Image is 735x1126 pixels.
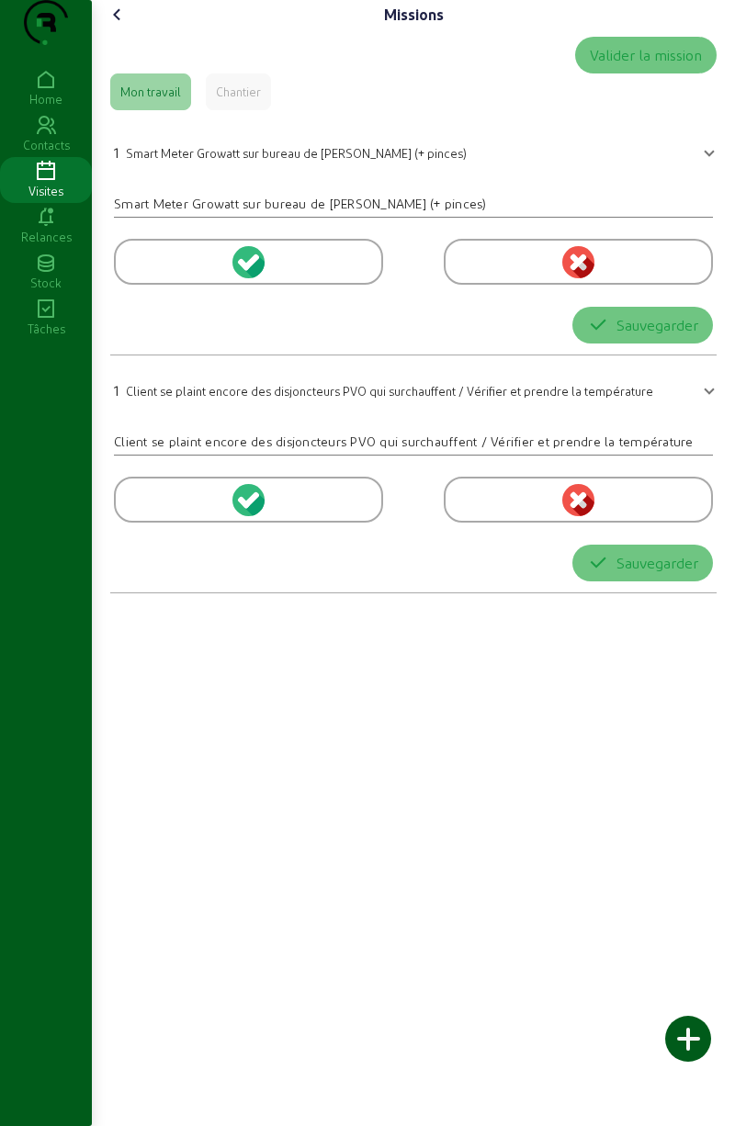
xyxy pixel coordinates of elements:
span: Client se plaint encore des disjoncteurs PVO qui surchauffent / Vérifier et prendre la température [126,384,653,398]
div: 1Client se plaint encore des disjoncteurs PVO qui surchauffent / Vérifier et prendre la température [110,414,717,585]
div: Valider la mission [590,44,702,66]
mat-expansion-panel-header: 1Smart Meter Growatt sur bureau de [PERSON_NAME] (+ pinces) [110,125,717,176]
div: Sauvegarder [587,552,698,574]
button: Valider la mission [575,37,717,73]
div: Smart Meter Growatt sur bureau de [PERSON_NAME] (+ pinces) [114,195,713,213]
div: Client se plaint encore des disjoncteurs PVO qui surchauffent / Vérifier et prendre la température [114,433,713,451]
span: 1 [114,381,119,399]
div: Missions [384,4,444,26]
div: 1Smart Meter Growatt sur bureau de [PERSON_NAME] (+ pinces) [110,176,717,347]
mat-expansion-panel-header: 1Client se plaint encore des disjoncteurs PVO qui surchauffent / Vérifier et prendre la température [110,363,717,414]
div: Mon travail [120,84,181,100]
button: Sauvegarder [572,545,713,581]
span: Smart Meter Growatt sur bureau de [PERSON_NAME] (+ pinces) [126,146,467,160]
button: Sauvegarder [572,307,713,343]
div: Chantier [216,84,261,100]
div: Sauvegarder [587,314,698,336]
span: 1 [114,143,119,161]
